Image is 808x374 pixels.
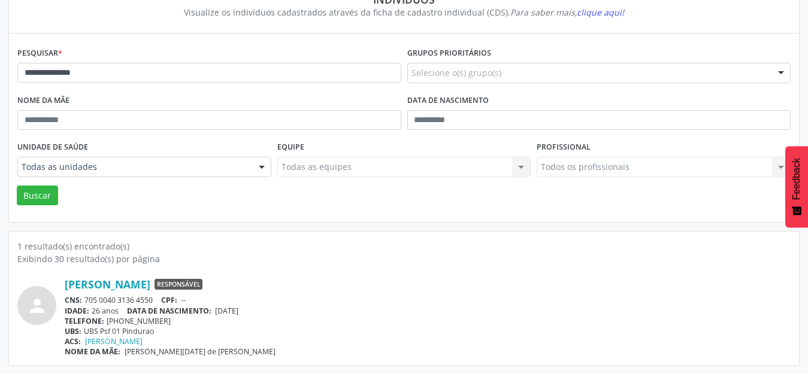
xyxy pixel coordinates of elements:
[65,306,89,316] span: IDADE:
[65,336,81,346] span: ACS:
[26,295,48,317] i: person
[17,240,791,253] div: 1 resultado(s) encontrado(s)
[407,44,491,63] label: Grupos prioritários
[65,326,81,336] span: UBS:
[411,66,501,79] span: Selecione o(s) grupo(s)
[65,346,120,357] span: NOME DA MÃE:
[17,253,791,265] div: Exibindo 30 resultado(s) por página
[791,158,802,200] span: Feedback
[17,92,69,110] label: Nome da mãe
[407,92,489,110] label: Data de nascimento
[127,306,211,316] span: DATA DE NASCIMENTO:
[85,336,143,346] a: [PERSON_NAME]
[65,306,791,316] div: 26 anos
[215,306,238,316] span: [DATE]
[785,146,808,227] button: Feedback - Mostrar pesquisa
[17,44,62,63] label: Pesquisar
[155,279,202,290] span: Responsável
[65,295,791,305] div: 705 0040 3136 4550
[65,316,104,326] span: TELEFONE:
[577,7,624,18] span: clique aqui!
[537,138,591,157] label: Profissional
[65,278,150,291] a: [PERSON_NAME]
[17,138,88,157] label: Unidade de saúde
[17,186,58,206] button: Buscar
[125,346,276,357] span: [PERSON_NAME][DATE] de [PERSON_NAME]
[65,295,82,305] span: CNS:
[510,7,624,18] i: Para saber mais,
[26,6,782,19] div: Visualize os indivíduos cadastrados através da ficha de cadastro individual (CDS).
[161,295,177,305] span: CPF:
[181,295,186,305] span: --
[65,316,791,326] div: [PHONE_NUMBER]
[65,326,791,336] div: UBS Psf 01 Pindurao
[22,161,247,173] span: Todas as unidades
[277,138,304,157] label: Equipe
